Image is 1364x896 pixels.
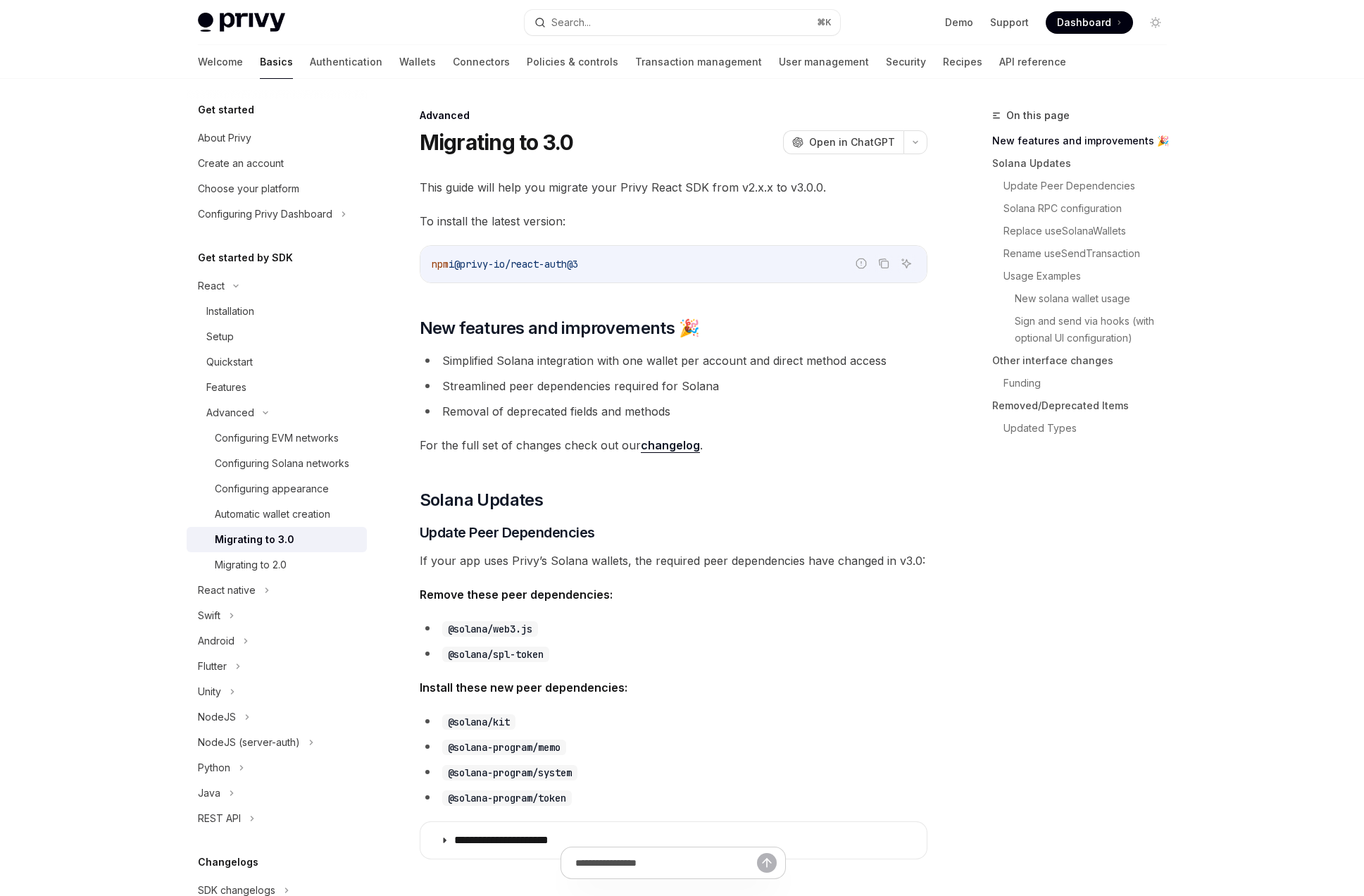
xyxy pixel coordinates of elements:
[809,135,895,149] span: Open in ChatGPT
[442,790,572,806] code: @solana-program/token
[187,349,367,375] a: Quickstart
[187,324,367,349] a: Setup
[420,351,927,371] li: Simplified Solana integration with one wallet per account and direct method access
[187,476,367,502] a: Configuring appearance
[641,438,700,453] a: changelog
[1003,265,1178,287] a: Usage Examples
[886,45,926,79] a: Security
[1003,417,1178,440] a: Updated Types
[310,45,382,79] a: Authentication
[453,45,510,79] a: Connectors
[198,709,236,726] div: NodeJS
[198,633,234,649] div: Android
[187,425,367,451] a: Configuring EVM networks
[198,810,241,827] div: REST API
[442,714,515,730] code: @solana/kit
[215,430,339,447] div: Configuring EVM networks
[1015,287,1178,310] a: New solana wallet usage
[198,683,221,700] div: Unity
[420,130,574,155] h1: Migrating to 3.0
[442,740,566,755] code: @solana-program/memo
[527,45,618,79] a: Policies & controls
[198,101,254,118] h5: Get started
[198,249,293,266] h5: Get started by SDK
[206,354,253,371] div: Quickstart
[779,45,869,79] a: User management
[187,299,367,324] a: Installation
[215,480,329,497] div: Configuring appearance
[187,451,367,476] a: Configuring Solana networks
[1006,107,1070,124] span: On this page
[187,527,367,552] a: Migrating to 3.0
[442,621,538,637] code: @solana/web3.js
[992,152,1178,175] a: Solana Updates
[897,254,915,273] button: Ask AI
[1057,15,1111,30] span: Dashboard
[1003,197,1178,220] a: Solana RPC configuration
[943,45,982,79] a: Recipes
[198,582,256,599] div: React native
[1046,11,1133,34] a: Dashboard
[198,607,220,624] div: Swift
[198,734,300,751] div: NodeJS (server-auth)
[187,151,367,176] a: Create an account
[420,376,927,396] li: Streamlined peer dependencies required for Solana
[420,551,927,571] span: If your app uses Privy’s Solana wallets, the required peer dependencies have changed in v3.0:
[420,523,595,542] span: Update Peer Dependencies
[945,15,973,30] a: Demo
[757,853,777,873] button: Send message
[420,435,927,455] span: For the full set of changes check out our .
[420,211,927,231] span: To install the latest version:
[198,45,243,79] a: Welcome
[198,130,251,147] div: About Privy
[187,502,367,527] a: Automatic wallet creation
[215,506,330,523] div: Automatic wallet creation
[198,206,332,223] div: Configuring Privy Dashboard
[399,45,436,79] a: Wallets
[442,765,577,780] code: @solana-program/system
[999,45,1066,79] a: API reference
[1144,11,1167,34] button: Toggle dark mode
[1003,372,1178,394] a: Funding
[187,375,367,400] a: Features
[206,328,234,345] div: Setup
[432,258,449,270] span: npm
[198,278,225,294] div: React
[215,531,294,548] div: Migrating to 3.0
[198,13,285,32] img: light logo
[215,455,349,472] div: Configuring Solana networks
[187,552,367,578] a: Migrating to 2.0
[198,785,220,802] div: Java
[420,178,927,197] span: This guide will help you migrate your Privy React SDK from v2.x.x to v3.0.0.
[454,258,578,270] span: @privy-io/react-auth@3
[215,556,287,573] div: Migrating to 2.0
[260,45,293,79] a: Basics
[198,854,258,871] h5: Changelogs
[992,394,1178,417] a: Removed/Deprecated Items
[992,130,1178,152] a: New features and improvements 🎉
[852,254,870,273] button: Report incorrect code
[420,317,699,340] span: New features and improvements 🎉
[187,176,367,201] a: Choose your platform
[198,759,230,776] div: Python
[206,404,254,421] div: Advanced
[206,379,246,396] div: Features
[1003,242,1178,265] a: Rename useSendTransaction
[1015,310,1178,349] a: Sign and send via hooks (with optional UI configuration)
[449,258,454,270] span: i
[206,303,254,320] div: Installation
[442,647,549,662] code: @solana/spl-token
[990,15,1029,30] a: Support
[525,10,840,35] button: Search...⌘K
[420,489,544,511] span: Solana Updates
[420,108,927,123] div: Advanced
[992,349,1178,372] a: Other interface changes
[1003,175,1178,197] a: Update Peer Dependencies
[1003,220,1178,242] a: Replace useSolanaWallets
[783,130,903,154] button: Open in ChatGPT
[420,680,627,695] strong: Install these new peer dependencies:
[198,658,227,675] div: Flutter
[817,17,832,28] span: ⌘ K
[635,45,762,79] a: Transaction management
[198,180,299,197] div: Choose your platform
